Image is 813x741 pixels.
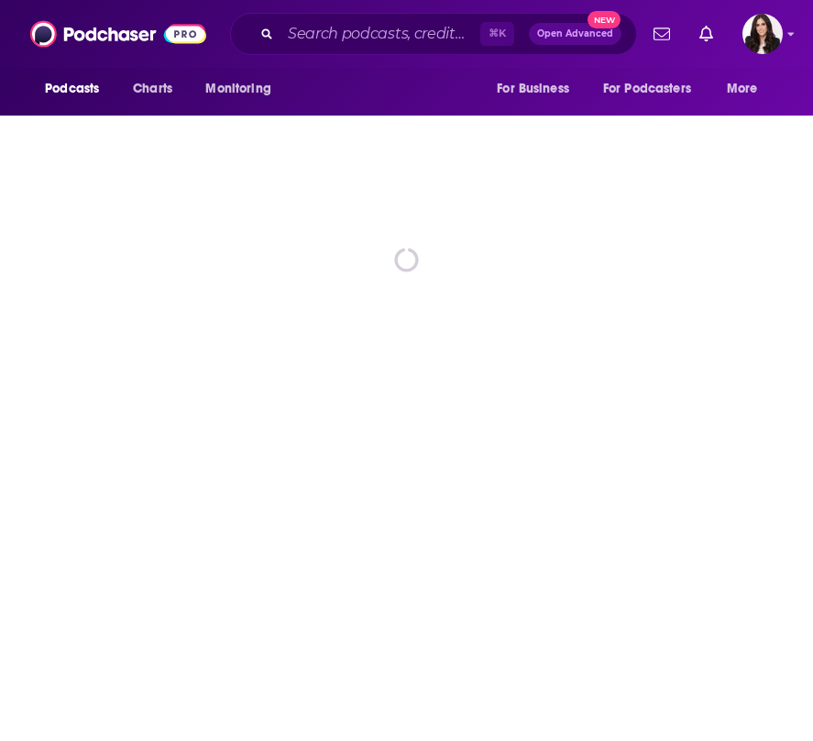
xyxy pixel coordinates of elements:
a: Show notifications dropdown [692,18,720,50]
button: open menu [591,72,718,106]
a: Show notifications dropdown [646,18,677,50]
button: open menu [32,72,123,106]
button: open menu [484,72,592,106]
span: ⌘ K [480,22,514,46]
span: Charts [133,76,172,102]
button: Open AdvancedNew [529,23,621,45]
button: open menu [192,72,294,106]
span: For Business [497,76,569,102]
img: Podchaser - Follow, Share and Rate Podcasts [30,17,206,51]
span: New [588,11,621,28]
img: User Profile [742,14,783,54]
span: Podcasts [45,76,99,102]
span: Open Advanced [537,29,613,39]
span: Logged in as RebeccaShapiro [742,14,783,54]
input: Search podcasts, credits, & more... [280,19,480,49]
button: open menu [714,72,781,106]
div: Search podcasts, credits, & more... [230,13,637,55]
a: Charts [121,72,183,106]
button: Show profile menu [742,14,783,54]
span: More [727,76,758,102]
span: Monitoring [205,76,270,102]
span: For Podcasters [603,76,691,102]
